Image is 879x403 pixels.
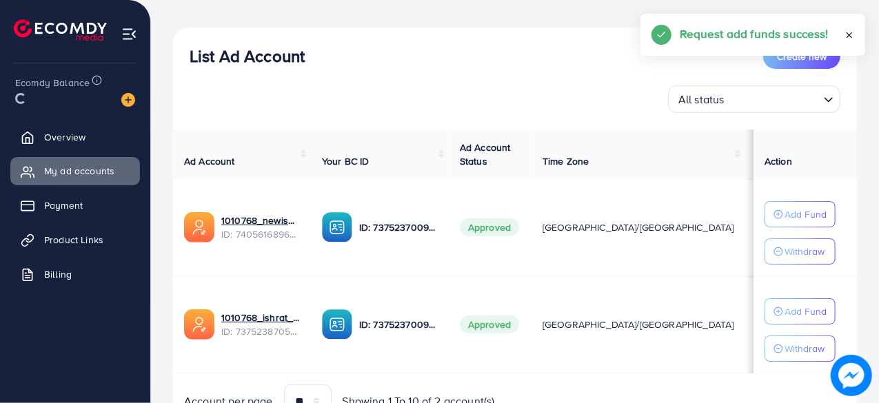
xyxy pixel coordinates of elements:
span: Overview [44,130,85,144]
img: ic-ads-acc.e4c84228.svg [184,309,214,340]
span: Ad Account [184,154,235,168]
button: Add Fund [765,201,836,227]
span: Payment [44,198,83,212]
a: Payment [10,192,140,219]
img: menu [121,26,137,42]
p: Withdraw [785,243,825,260]
div: Search for option [668,85,840,113]
p: Withdraw [785,340,825,357]
img: ic-ads-acc.e4c84228.svg [184,212,214,242]
h3: List Ad Account [190,46,305,66]
span: Approved [460,218,519,236]
span: Your BC ID [322,154,370,168]
img: image [831,355,872,396]
a: Overview [10,123,140,151]
h5: Request add funds success! [680,25,829,43]
span: Create new [777,50,827,63]
span: Ad Account Status [460,141,511,168]
button: Withdraw [765,335,836,362]
span: Approved [460,316,519,333]
a: Product Links [10,226,140,254]
span: ID: 7405616896047104017 [221,227,300,241]
span: Time Zone [543,154,589,168]
button: Withdraw [765,238,836,265]
img: ic-ba-acc.ded83a64.svg [322,309,352,340]
a: Billing [10,260,140,288]
p: Add Fund [785,206,827,223]
p: ID: 7375237009410899984 [359,316,438,333]
span: [GEOGRAPHIC_DATA]/[GEOGRAPHIC_DATA] [543,220,734,234]
div: <span class='underline'>1010768_ishrat_1717181593354</span></br>7375238705122115585 [221,311,300,339]
div: <span class='underline'>1010768_newishrat011_1724254562912</span></br>7405616896047104017 [221,214,300,242]
a: 1010768_ishrat_1717181593354 [221,311,300,324]
span: [GEOGRAPHIC_DATA]/[GEOGRAPHIC_DATA] [543,318,734,331]
img: image [121,93,135,107]
a: 1010768_newishrat011_1724254562912 [221,214,300,227]
span: Ecomdy Balance [15,76,90,90]
span: Product Links [44,233,103,247]
input: Search for option [729,87,818,110]
a: My ad accounts [10,157,140,185]
span: All status [676,90,727,110]
button: Create new [763,44,840,69]
span: My ad accounts [44,164,114,178]
button: Add Fund [765,298,836,324]
img: logo [14,19,107,41]
img: ic-ba-acc.ded83a64.svg [322,212,352,242]
span: Action [765,154,792,168]
span: Billing [44,267,72,281]
span: ID: 7375238705122115585 [221,324,300,338]
p: Add Fund [785,303,827,320]
p: ID: 7375237009410899984 [359,219,438,236]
